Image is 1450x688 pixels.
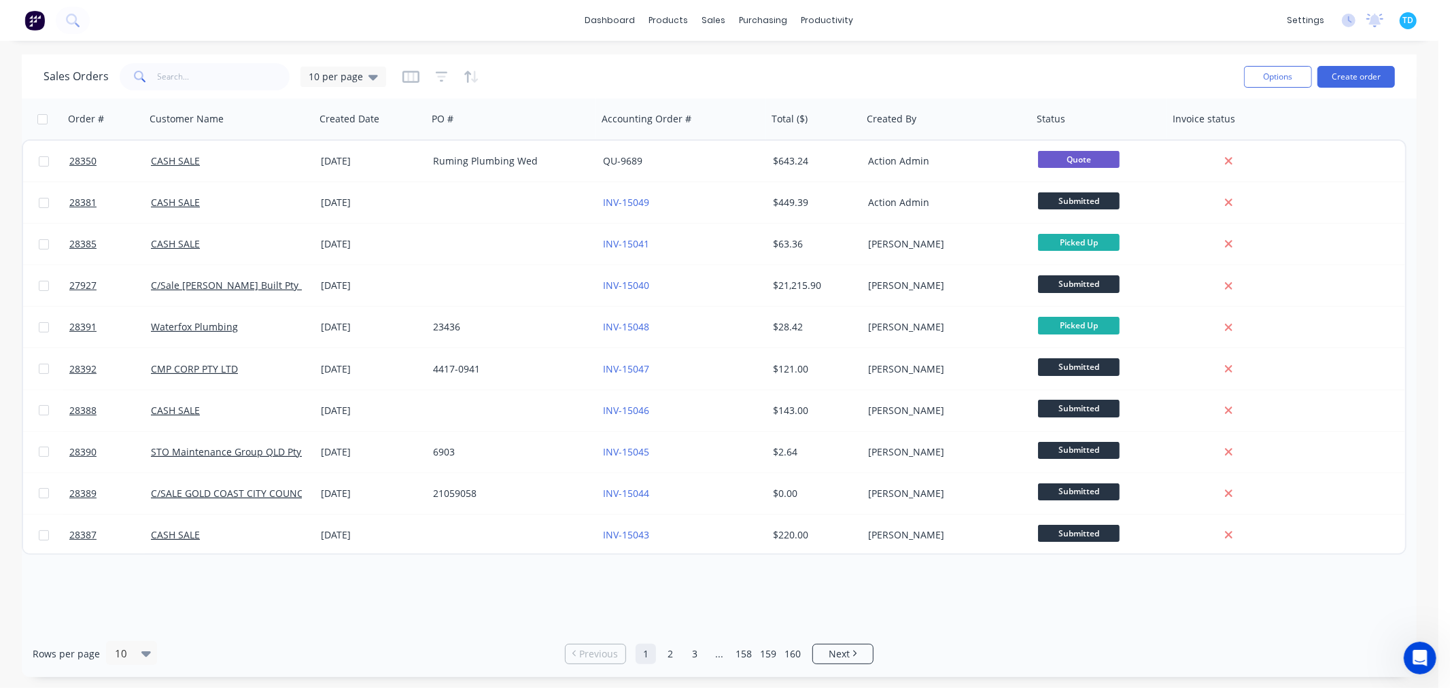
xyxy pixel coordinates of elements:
[603,320,649,333] a: INV-15048
[1317,66,1395,88] button: Create order
[66,17,132,31] p: Active 21h ago
[21,445,32,456] button: Emoji picker
[1404,642,1436,674] iframe: Intercom live chat
[1038,317,1120,334] span: Picked Up
[158,63,290,90] input: Search...
[1038,483,1120,500] span: Submitted
[795,10,861,31] div: productivity
[151,154,200,167] a: CASH SALE
[11,309,261,422] div: Paul says…
[213,5,239,31] button: Home
[151,237,200,250] a: CASH SALE
[1038,525,1120,542] span: Submitted
[773,320,853,334] div: $28.42
[1038,358,1120,375] span: Submitted
[69,390,151,431] a: 28388
[603,237,649,250] a: INV-15041
[1038,400,1120,417] span: Submitted
[868,445,1019,459] div: [PERSON_NAME]
[433,362,584,376] div: 4417-0941
[773,196,853,209] div: $449.39
[61,99,84,109] span: Team
[11,278,261,309] div: Paul says…
[33,647,100,661] span: Rows per page
[69,487,97,500] span: 28389
[65,445,75,456] button: Upload attachment
[151,320,238,333] a: Waterfox Plumbing
[758,644,778,664] a: Page 159
[868,528,1019,542] div: [PERSON_NAME]
[432,112,453,126] div: PO #
[773,362,853,376] div: $121.00
[69,237,97,251] span: 28385
[43,445,54,456] button: Gif picker
[321,445,422,459] div: [DATE]
[49,211,261,267] div: This is great news as I currently use toolbox and would love to know more about this.
[69,349,151,390] a: 28392
[39,7,61,29] img: Profile image for Paul
[69,196,97,209] span: 28381
[1038,234,1120,251] span: Picked Up
[11,76,261,200] div: Profile image for TeamTeamfrom FactoryHi [PERSON_NAME],If your team is laser cutting components, ...
[733,10,795,31] div: purchasing
[782,644,803,664] a: Page 160
[69,404,97,417] span: 28388
[603,487,649,500] a: INV-15044
[603,279,649,292] a: INV-15040
[1038,151,1120,168] span: Quote
[773,154,853,168] div: $643.24
[709,644,729,664] a: Jump forward
[566,647,625,661] a: Previous page
[773,404,853,417] div: $143.00
[11,211,261,278] div: Troy says…
[309,69,363,84] span: 10 per page
[321,404,422,417] div: [DATE]
[9,5,35,31] button: go back
[773,528,853,542] div: $220.00
[1038,442,1120,459] span: Submitted
[433,154,584,168] div: Ruming Plumbing Wed
[868,237,1019,251] div: [PERSON_NAME]
[660,644,680,664] a: Page 2
[22,317,212,384] div: Awesome, [PERSON_NAME]! We'll keep you posted as we progress, mate. When we're ready to start sho...
[321,154,422,168] div: [DATE]
[321,528,422,542] div: [DATE]
[58,281,232,293] div: joined the conversation
[239,5,263,30] div: Close
[1037,112,1065,126] div: Status
[69,320,97,334] span: 28391
[642,10,695,31] div: products
[321,362,422,376] div: [DATE]
[151,445,318,458] a: STO Maintenance Group QLD Pty Ltd
[1173,112,1235,126] div: Invoice status
[69,528,97,542] span: 28387
[559,644,879,664] ul: Pagination
[321,279,422,292] div: [DATE]
[773,487,853,500] div: $0.00
[321,320,422,334] div: [DATE]
[1403,14,1414,27] span: TD
[868,320,1019,334] div: [PERSON_NAME]
[41,280,54,294] img: Profile image for Paul
[603,362,649,375] a: INV-15047
[150,112,224,126] div: Customer Name
[69,182,151,223] a: 28381
[733,644,754,664] a: Page 158
[602,112,691,126] div: Accounting Order #
[321,487,422,500] div: [DATE]
[68,112,104,126] div: Order #
[151,528,200,541] a: CASH SALE
[69,307,151,347] a: 28391
[603,528,649,541] a: INV-15043
[84,99,139,109] span: from Factory
[579,10,642,31] a: dashboard
[60,219,250,259] div: This is great news as I currently use toolbox and would love to know more about this.
[86,445,97,456] button: Start recording
[151,362,238,375] a: CMP CORP PTY LTD
[151,487,311,500] a: C/SALE GOLD COAST CITY COUNCIL
[69,445,97,459] span: 28390
[1038,192,1120,209] span: Submitted
[603,154,642,167] a: QU-9689
[685,644,705,664] a: Page 3
[813,647,873,661] a: Next page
